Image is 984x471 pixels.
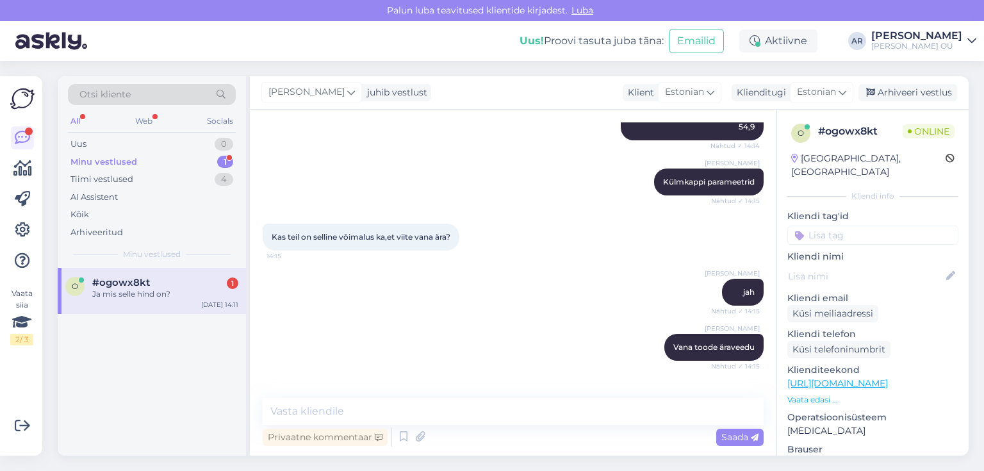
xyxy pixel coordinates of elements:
div: Arhiveeri vestlus [858,84,957,101]
div: Klienditugi [732,86,786,99]
span: Nähtud ✓ 14:15 [711,306,760,316]
div: Socials [204,113,236,129]
span: Minu vestlused [123,249,181,260]
div: All [68,113,83,129]
span: o [798,128,804,138]
p: [MEDICAL_DATA] [787,424,958,438]
div: Klient [623,86,654,99]
div: 1 [227,277,238,289]
div: [PERSON_NAME] OÜ [871,41,962,51]
p: Vaata edasi ... [787,394,958,406]
div: 0 [215,138,233,151]
span: Saada [721,431,758,443]
div: AR [848,32,866,50]
div: Proovi tasuta juba täna: [520,33,664,49]
b: Uus! [520,35,544,47]
div: Tiimi vestlused [70,173,133,186]
div: 4 [215,173,233,186]
span: [PERSON_NAME] [705,158,760,168]
img: Askly Logo [10,87,35,111]
span: Nähtud ✓ 14:15 [711,196,760,206]
a: [URL][DOMAIN_NAME] [787,377,888,389]
span: Kas teil on selline võimalus ka,et viite vana ära? [272,232,450,242]
div: [GEOGRAPHIC_DATA], [GEOGRAPHIC_DATA] [791,152,946,179]
span: Nähtud ✓ 14:15 [711,361,760,371]
span: [PERSON_NAME] [705,269,760,278]
div: AI Assistent [70,191,118,204]
span: Külmkappi parameetrid [663,177,755,186]
span: Online [903,124,955,138]
div: Kliendi info [787,190,958,202]
div: Arhiveeritud [70,226,123,239]
div: [DATE] 14:11 [201,300,238,310]
div: Uus [70,138,86,151]
div: Minu vestlused [70,156,137,169]
p: Kliendi tag'id [787,210,958,223]
span: o [72,281,78,291]
p: Kliendi email [787,292,958,305]
div: Kõik [70,208,89,221]
span: Otsi kliente [79,88,131,101]
div: # ogowx8kt [818,124,903,139]
span: Vana toode äraveedu [673,342,755,352]
span: Estonian [665,85,704,99]
div: Küsi meiliaadressi [787,305,878,322]
div: Küsi telefoninumbrit [787,341,890,358]
span: Nähtud ✓ 14:14 [710,141,760,151]
span: jah [743,287,755,297]
span: 14:15 [266,251,315,261]
div: Ja mis selle hind on? [92,288,238,300]
div: Vaata siia [10,288,33,345]
p: Kliendi telefon [787,327,958,341]
p: Kliendi nimi [787,250,958,263]
span: Luba [568,4,597,16]
span: Estonian [797,85,836,99]
div: juhib vestlust [362,86,427,99]
p: Operatsioonisüsteem [787,411,958,424]
span: [PERSON_NAME] [268,85,345,99]
div: Privaatne kommentaar [263,429,388,446]
input: Lisa nimi [788,269,944,283]
span: #ogowx8kt [92,277,150,288]
div: Web [133,113,155,129]
div: [PERSON_NAME] [871,31,962,41]
div: 1 [217,156,233,169]
a: [PERSON_NAME][PERSON_NAME] OÜ [871,31,976,51]
span: [PERSON_NAME] [705,324,760,333]
input: Lisa tag [787,226,958,245]
p: Klienditeekond [787,363,958,377]
div: 2 / 3 [10,334,33,345]
div: Aktiivne [739,29,817,53]
button: Emailid [669,29,724,53]
p: Brauser [787,443,958,456]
